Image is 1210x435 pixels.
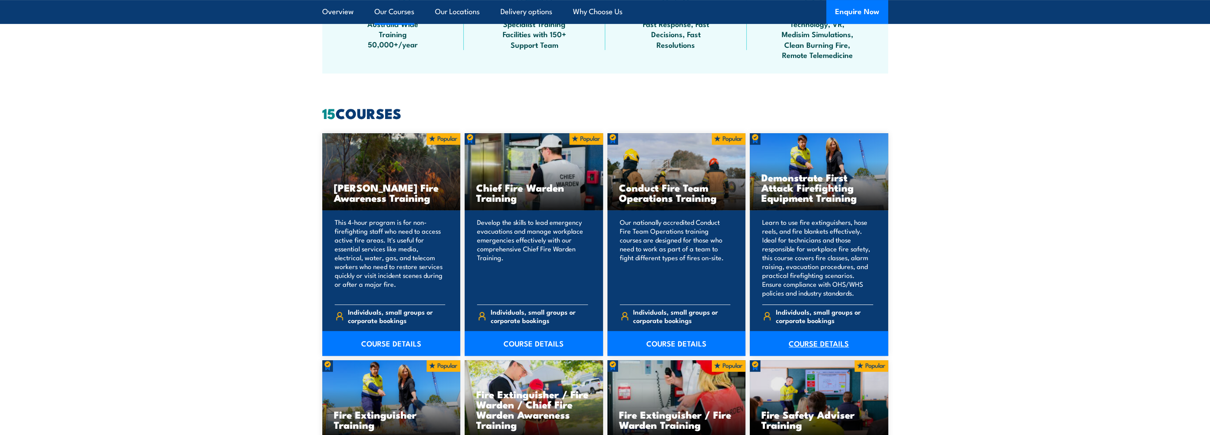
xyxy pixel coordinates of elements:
[477,218,588,297] p: Develop the skills to lead emergency evacuations and manage workplace emergencies effectively wit...
[762,218,873,297] p: Learn to use fire extinguishers, hose reels, and fire blankets effectively. Ideal for technicians...
[322,331,461,356] a: COURSE DETAILS
[607,331,746,356] a: COURSE DETAILS
[476,182,592,203] h3: Chief Fire Warden Training
[353,19,433,50] span: Australia Wide Training 50,000+/year
[476,389,592,430] h3: Fire Extinguisher / Fire Warden / Chief Fire Warden Awareness Training
[335,218,446,297] p: This 4-hour program is for non-firefighting staff who need to access active fire areas. It's usef...
[750,331,888,356] a: COURSE DETAILS
[322,102,336,124] strong: 15
[619,409,734,430] h3: Fire Extinguisher / Fire Warden Training
[761,172,877,203] h3: Demonstrate First Attack Firefighting Equipment Training
[619,182,734,203] h3: Conduct Fire Team Operations Training
[778,19,857,60] span: Technology, VR, Medisim Simulations, Clean Burning Fire, Remote Telemedicine
[495,19,574,50] span: Specialist Training Facilities with 150+ Support Team
[620,218,731,297] p: Our nationally accredited Conduct Fire Team Operations training courses are designed for those wh...
[636,19,716,50] span: Fast Response, Fast Decisions, Fast Resolutions
[761,409,877,430] h3: Fire Safety Adviser Training
[465,331,603,356] a: COURSE DETAILS
[348,308,445,324] span: Individuals, small groups or corporate bookings
[322,107,888,119] h2: COURSES
[491,308,588,324] span: Individuals, small groups or corporate bookings
[334,182,449,203] h3: [PERSON_NAME] Fire Awareness Training
[334,409,449,430] h3: Fire Extinguisher Training
[776,308,873,324] span: Individuals, small groups or corporate bookings
[633,308,730,324] span: Individuals, small groups or corporate bookings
